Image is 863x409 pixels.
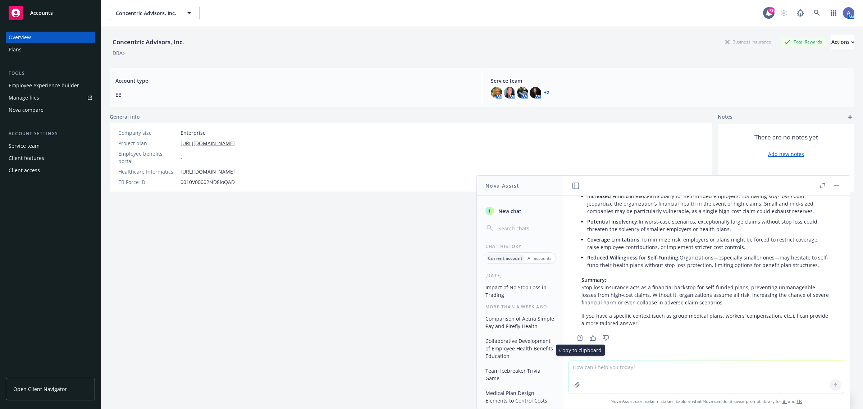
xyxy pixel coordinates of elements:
button: New chat [483,204,557,217]
div: Tools [6,70,95,77]
a: Service team [6,140,95,152]
a: Client features [6,152,95,164]
p: Current account [488,255,522,261]
span: Notes [718,113,732,121]
div: Chat History [477,243,563,249]
div: More than a week ago [477,304,563,310]
a: Search [810,6,824,20]
h1: Nova Assist [485,182,519,189]
p: To minimize risk, employers or plans might be forced to restrict coverage, raise employee contrib... [587,236,831,251]
a: Client access [6,165,95,176]
a: Overview [6,32,95,43]
button: Comparison of Aetna Simple Pay and Firefly Health [483,313,557,332]
span: There are no notes yet [754,133,818,142]
a: add [846,113,854,121]
a: Switch app [826,6,841,20]
a: [URL][DOMAIN_NAME] [181,139,235,147]
div: Company size [118,129,178,137]
p: Stop loss insurance acts as a financial backstop for self-funded plans, preventing unmanageable l... [581,276,831,306]
span: Nova Assist can make mistakes. Explore what Nova can do: Browse prompt library for and [566,394,847,409]
div: Manage files [9,92,39,104]
span: 0010V00002ND8ioQAD [181,178,235,186]
div: Employee experience builder [9,80,79,91]
div: Healthcare Informatics [118,168,178,175]
span: Service team [491,77,849,84]
div: 79 [768,7,775,14]
button: Actions [831,35,854,49]
div: Total Rewards [781,37,826,46]
img: photo [530,87,541,98]
div: DBA: - [113,49,126,57]
div: EB Force ID [118,178,178,186]
a: Manage files [6,92,95,104]
span: Coverage Limitations: [587,236,641,243]
button: Team Icebreaker Trivia Game [483,365,557,384]
div: Employee benefits portal [118,150,178,165]
a: Report a Bug [793,6,808,20]
input: Search chats [497,223,554,233]
div: Nova compare [9,104,44,116]
span: Summary: [581,276,606,283]
div: Account settings [6,130,95,137]
a: Employee experience builder [6,80,95,91]
div: Concentric Advisors, Inc. [110,37,187,47]
a: Start snowing [777,6,791,20]
span: New chat [497,207,521,215]
p: All accounts [528,255,552,261]
span: Reduced Willingness for Self-Funding: [587,254,680,261]
a: Add new notes [768,150,804,158]
div: Client access [9,165,40,176]
span: Potential Insolvency: [587,218,639,225]
p: Copy to clipboard [559,346,602,354]
span: Increased Financial Risk: [587,193,647,199]
span: Accounts [30,10,53,16]
div: Project plan [118,139,178,147]
p: Organizations—especially smaller ones—may hesitate to self-fund their health plans without stop l... [587,254,831,269]
div: Client features [9,152,44,164]
span: Concentric Advisors, Inc. [116,9,178,17]
svg: Copy to clipboard [577,335,583,341]
button: Collaborative Development of Employee Health Benefits Education [483,335,557,362]
a: Accounts [6,3,95,23]
span: Enterprise [181,129,206,137]
a: [URL][DOMAIN_NAME] [181,168,235,175]
img: photo [843,7,854,19]
p: If you have a specific context (such as group medical plans, workers’ compensation, etc.), I can ... [581,312,831,327]
a: BI [782,398,787,404]
a: TR [796,398,802,404]
span: EB [115,91,473,98]
div: Business Insurance [722,37,775,46]
span: - [181,154,182,161]
p: Particularly for self-funded employers, not having stop loss could jeopardize the organization’s ... [587,192,831,215]
button: Thumbs down [600,333,612,343]
button: Concentric Advisors, Inc. [110,6,200,20]
div: [DATE] [477,272,563,279]
div: Overview [9,32,31,43]
img: photo [504,87,515,98]
span: Open Client Navigator [13,385,67,393]
a: +2 [544,91,549,95]
button: Medical Plan Design Elements to Control Costs [483,387,557,406]
img: photo [491,87,502,98]
a: Plans [6,44,95,55]
span: General info [110,113,140,120]
p: In worst-case scenarios, exceptionally large claims without stop loss could threaten the solvency... [587,218,831,233]
button: Impact of No Stop Loss in Trading [483,281,557,301]
a: Nova compare [6,104,95,116]
div: Plans [9,44,22,55]
div: Service team [9,140,40,152]
img: photo [517,87,528,98]
span: Account type [115,77,473,84]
